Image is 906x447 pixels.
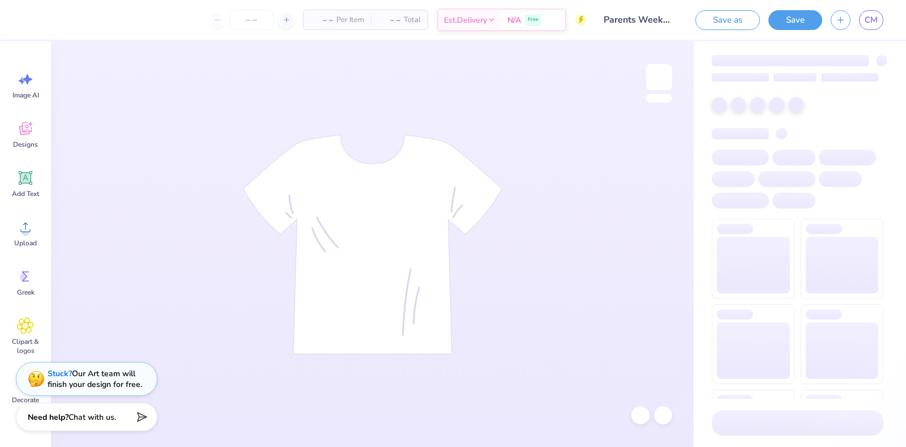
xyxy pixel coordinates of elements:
input: – – [229,10,273,30]
span: N/A [507,14,521,26]
button: Save as [695,10,760,30]
span: – – [310,14,333,26]
span: CM [865,14,878,27]
span: Decorate [12,395,39,405]
span: Add Text [12,189,39,198]
strong: Stuck? [48,368,72,379]
span: Upload [14,239,37,248]
span: Total [404,14,421,26]
span: Per Item [336,14,364,26]
span: Greek [17,288,35,297]
span: Chat with us. [69,412,116,423]
img: tee-skeleton.svg [243,134,502,355]
button: Save [768,10,822,30]
span: Free [528,16,539,24]
span: Est. Delivery [444,14,487,26]
span: Image AI [12,91,39,100]
span: – – [378,14,400,26]
input: Untitled Design [595,8,678,31]
div: Our Art team will finish your design for free. [48,368,142,390]
span: Designs [13,140,38,149]
strong: Need help? [28,412,69,423]
span: Clipart & logos [7,337,44,355]
a: CM [859,10,883,30]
